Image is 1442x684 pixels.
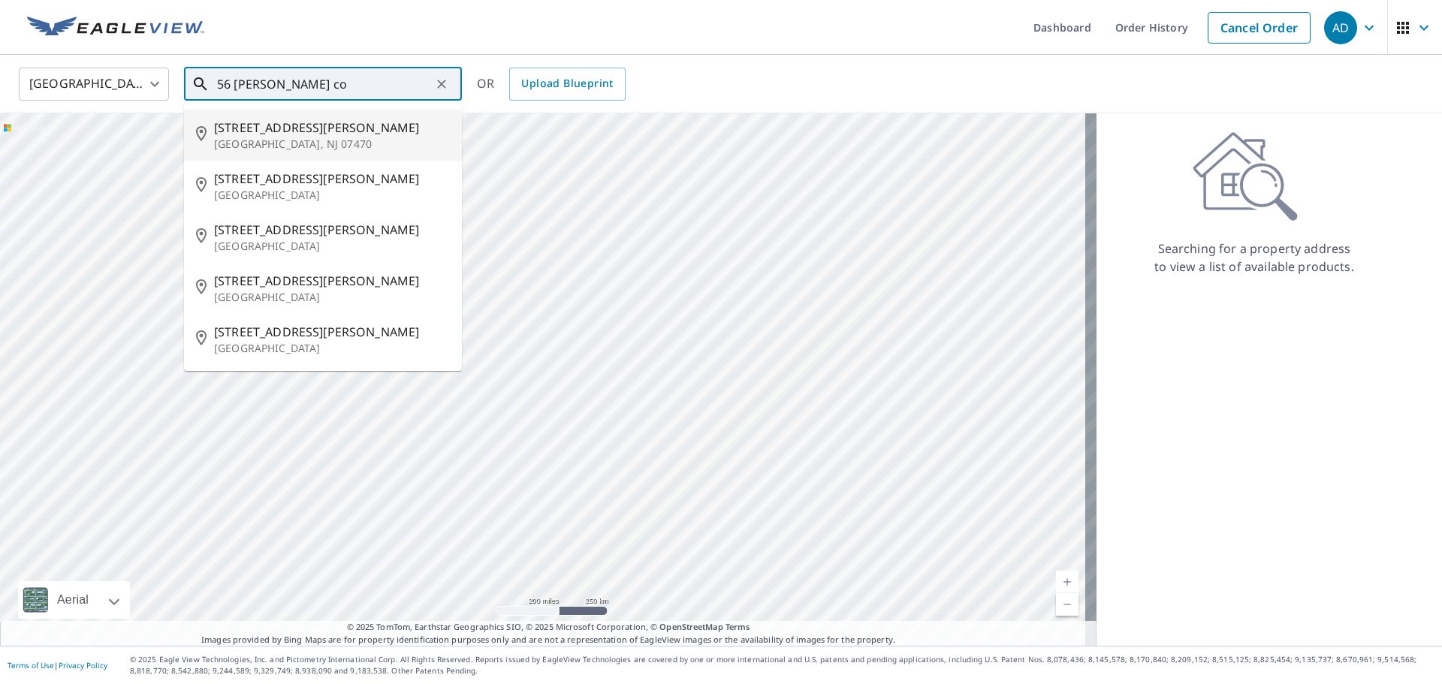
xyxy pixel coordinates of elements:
p: [GEOGRAPHIC_DATA] [214,188,450,203]
p: | [8,661,107,670]
img: EV Logo [27,17,204,39]
button: Clear [431,74,452,95]
a: Upload Blueprint [509,68,625,101]
p: Searching for a property address to view a list of available products. [1154,240,1355,276]
span: Upload Blueprint [521,74,613,93]
div: AD [1324,11,1357,44]
div: [GEOGRAPHIC_DATA] [19,63,169,105]
p: [GEOGRAPHIC_DATA] [214,341,450,356]
input: Search by address or latitude-longitude [217,63,431,105]
span: © 2025 TomTom, Earthstar Geographics SIO, © 2025 Microsoft Corporation, © [347,621,750,634]
span: [STREET_ADDRESS][PERSON_NAME] [214,323,450,341]
p: [GEOGRAPHIC_DATA] [214,290,450,305]
p: [GEOGRAPHIC_DATA], NJ 07470 [214,137,450,152]
div: Aerial [53,581,93,619]
a: Privacy Policy [59,660,107,670]
span: [STREET_ADDRESS][PERSON_NAME] [214,221,450,239]
a: Terms of Use [8,660,54,670]
div: Aerial [18,581,130,619]
a: Cancel Order [1208,12,1311,44]
p: [GEOGRAPHIC_DATA] [214,239,450,254]
span: [STREET_ADDRESS][PERSON_NAME] [214,272,450,290]
a: Current Level 5, Zoom Out [1056,593,1078,616]
a: OpenStreetMap [659,621,723,632]
a: Current Level 5, Zoom In [1056,571,1078,593]
p: © 2025 Eagle View Technologies, Inc. and Pictometry International Corp. All Rights Reserved. Repo... [130,654,1434,676]
span: [STREET_ADDRESS][PERSON_NAME] [214,119,450,137]
div: OR [477,68,626,101]
a: Terms [726,621,750,632]
span: [STREET_ADDRESS][PERSON_NAME] [214,170,450,188]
